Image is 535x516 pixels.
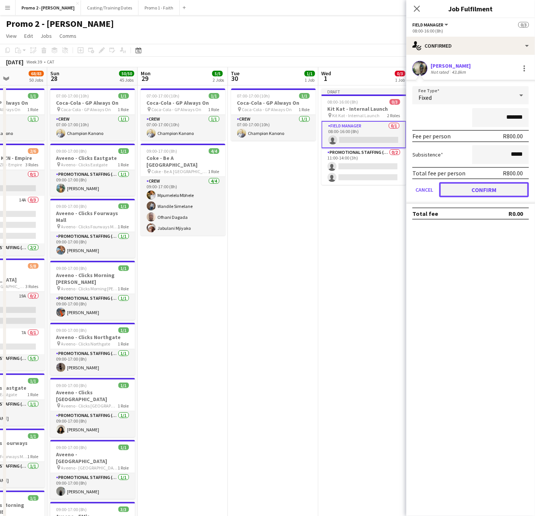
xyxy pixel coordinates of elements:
div: [DATE] [6,58,23,66]
span: 3 Roles [26,162,39,167]
span: 08:00-16:00 (8h) [328,99,358,105]
div: [PERSON_NAME] [431,62,471,69]
h3: Coca-Cola - GP Always On [50,99,135,106]
span: 1/1 [209,93,219,99]
app-job-card: 09:00-17:00 (8h)1/1Aveeno - Clicks Northgate Aveeno - Clicks Northgate1 RolePromotional Staffing ... [50,323,135,375]
div: Total fee per person [412,169,465,177]
span: Field Manager [412,22,443,28]
span: Aveeno - [GEOGRAPHIC_DATA] [61,465,118,471]
app-job-card: 09:00-17:00 (8h)1/1Aveeno - Clicks [GEOGRAPHIC_DATA] Aveeno - Clicks [GEOGRAPHIC_DATA]1 RolePromo... [50,378,135,437]
span: 1/1 [118,327,129,333]
div: 09:00-17:00 (8h)1/1Aveeno - Clicks Morning [PERSON_NAME] Aveeno - Clicks Morning [PERSON_NAME]1 R... [50,261,135,320]
span: 1/1 [28,378,39,384]
span: 1 Role [28,392,39,397]
span: 1 Role [28,107,39,112]
div: R800.00 [503,169,523,177]
app-card-role: Promotional Staffing (Brand Ambassadors)1/109:00-17:00 (8h)[PERSON_NAME] [50,170,135,196]
h3: Coca-Cola - GP Always On [231,99,316,106]
span: Week 39 [25,59,44,65]
span: Coca-Cola - GP Always On [61,107,111,112]
span: 09:00-17:00 (8h) [56,148,87,154]
button: Cancel [412,182,436,197]
div: 43.8km [450,69,467,75]
div: Total fee [412,210,438,217]
a: View [3,31,20,41]
span: 1 Role [118,286,129,291]
span: Sun [50,70,59,77]
span: 3 Roles [26,284,39,289]
div: 07:00-17:00 (10h)1/1Coca-Cola - GP Always On Coca-Cola - GP Always On1 RoleCrew1/107:00-17:00 (10... [231,88,316,141]
div: Confirmed [406,37,535,55]
div: 2 Jobs [213,77,224,83]
span: Kit Kat - Internal Launch [333,113,380,118]
span: Aveeno - Clicks Northgate [61,341,110,347]
span: Jobs [40,33,52,39]
span: 3/3 [118,507,129,512]
span: Tue [231,70,240,77]
app-job-card: 09:00-17:00 (8h)1/1Aveeno - Clicks Fourways Mall Aveeno - Clicks Fourways Mall1 RolePromotional S... [50,199,135,258]
h3: Aveeno - [GEOGRAPHIC_DATA] [50,451,135,465]
span: Aveeno - Clicks Fourways Mall [61,224,118,229]
div: Fee per person [412,132,451,140]
span: 1/1 [118,265,129,271]
span: 5/5 [212,71,223,76]
span: 29 [140,74,151,83]
span: 0/3 [390,99,400,105]
button: Field Manager [412,22,449,28]
span: 28 [49,74,59,83]
span: 07:00-17:00 (10h) [237,93,270,99]
span: Coca-Cola - GP Always On [242,107,292,112]
span: Mon [141,70,151,77]
span: 5/8 [28,263,39,269]
span: 1 Role [299,107,310,112]
span: 09:00-17:00 (8h) [56,445,87,450]
app-job-card: 07:00-17:00 (10h)1/1Coca-Cola - GP Always On Coca-Cola - GP Always On1 RoleCrew1/107:00-17:00 (10... [50,88,135,141]
span: 1/1 [118,383,129,388]
a: Edit [21,31,36,41]
span: 1 Role [208,107,219,112]
app-card-role: Promotional Staffing (Brand Ambassadors)1/109:00-17:00 (8h)[PERSON_NAME] [50,349,135,375]
span: 1/1 [118,93,129,99]
h3: Coke - Be A [GEOGRAPHIC_DATA] [141,155,226,168]
div: 1 Job [395,77,405,83]
app-card-role: Crew4/409:00-17:00 (8h)Mpumelelo MbheleWandile SimelaneOfhani DagadaJabulani Mjiyako [141,177,226,236]
h3: Aveeno - Clicks Northgate [50,334,135,341]
span: 1 Role [28,454,39,459]
app-job-card: 09:00-17:00 (8h)4/4Coke - Be A [GEOGRAPHIC_DATA] Coke - Be A [GEOGRAPHIC_DATA]1 RoleCrew4/409:00-... [141,144,226,236]
app-card-role: Crew1/107:00-17:00 (10h)Champion Kanono [141,115,226,141]
div: R800.00 [503,132,523,140]
span: Edit [24,33,33,39]
app-card-role: Promotional Staffing (Brand Ambassadors)0/211:00-14:00 (3h) [322,148,406,185]
a: Jobs [37,31,55,41]
h3: Coca-Cola - GP Always On [141,99,226,106]
app-job-card: 09:00-17:00 (8h)1/1Aveeno - Clicks Eastgate Aveeno - Clicks Eastgate1 RolePromotional Staffing (B... [50,144,135,196]
app-card-role: Promotional Staffing (Brand Ambassadors)1/109:00-17:00 (8h)[PERSON_NAME] [50,294,135,320]
span: 2/6 [28,148,39,154]
span: 68/83 [29,71,44,76]
app-job-card: 07:00-17:00 (10h)1/1Coca-Cola - GP Always On Coca-Cola - GP Always On1 RoleCrew1/107:00-17:00 (10... [141,88,226,141]
div: Not rated [431,69,450,75]
button: Promo 2 - [PERSON_NAME] [16,0,81,15]
span: 1 Role [208,169,219,174]
span: 1/1 [118,445,129,450]
span: 1 [320,74,331,83]
span: Aveeno - Clicks Eastgate [61,162,108,167]
div: 50 Jobs [29,77,44,83]
app-job-card: Draft08:00-16:00 (8h)0/3Kit Kat - Internal Launch Kit Kat - Internal Launch2 RolesField Manager0/... [322,88,406,185]
span: 1/1 [28,433,39,439]
span: 4/4 [209,148,219,154]
button: Promo 1 - Faith [138,0,180,15]
span: 1 Role [118,341,129,347]
app-card-role: Crew1/107:00-17:00 (10h)Champion Kanono [50,115,135,141]
span: 50/50 [119,71,134,76]
app-job-card: 09:00-17:00 (8h)1/1Aveeno - [GEOGRAPHIC_DATA] Aveeno - [GEOGRAPHIC_DATA]1 RolePromotional Staffin... [50,440,135,499]
span: Comms [59,33,76,39]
